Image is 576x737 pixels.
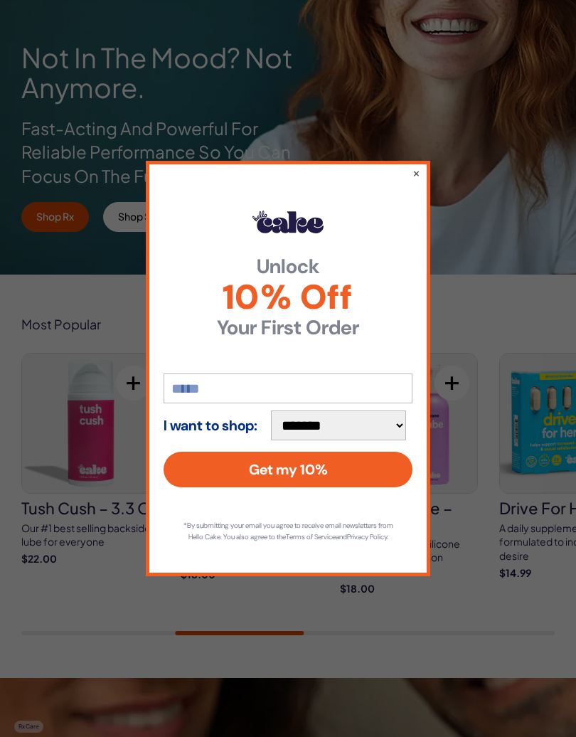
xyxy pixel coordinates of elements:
[164,257,412,277] strong: Unlock
[252,211,324,233] img: Hello Cake
[412,166,420,180] button: ×
[164,280,412,314] span: 10% Off
[286,532,336,541] a: Terms of Service
[178,520,398,543] p: *By submitting your email you agree to receive email newsletters from Hello Cake. You also agree ...
[164,418,257,433] strong: I want to shop:
[347,532,387,541] a: Privacy Policy
[164,452,412,487] button: Get my 10%
[164,318,412,338] strong: Your First Order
